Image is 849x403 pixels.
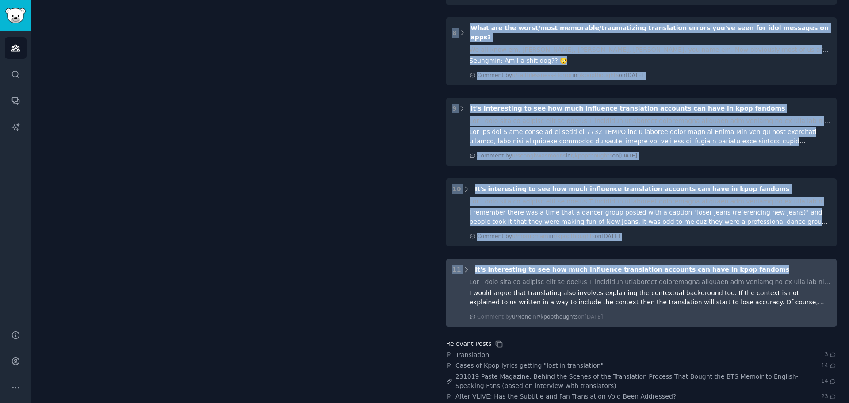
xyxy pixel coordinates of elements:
[512,233,548,239] span: u/momomam
[553,233,595,239] span: r/kpopthoughts
[470,288,831,307] div: I would argue that translating also involves explaining the contextual background too. If the con...
[475,185,789,192] span: It's interesting to see how much influence translation accounts can have in kpop fandoms
[536,314,578,320] span: r/kpopthoughts
[821,362,837,370] span: 14
[452,265,461,274] div: 11
[470,45,831,54] div: We all know em, [PERSON_NAME], [PERSON_NAME], [PERSON_NAME], you name em. Now obviously most of u...
[455,361,604,370] a: Cases of Kpop lyrics getting "lost in translation"
[452,184,461,194] div: 10
[470,208,831,226] div: I remember there was a time that a dancer group posted with a caption "loser jeans (referencing n...
[470,56,831,65] div: Seungmin: Am I a shit dog?? 🥺
[470,277,831,287] div: Lor I dolo sita co adipisc elit se doeius T incididun utlaboreet doloremagna aliquaen adm veniamq...
[571,153,612,159] span: r/kpopthoughts
[446,339,491,349] div: Relevant Posts
[455,350,489,360] a: Translation
[470,24,829,41] span: What are the worst/most memorable/traumatizing translation errors you've seen for idol messages o...
[477,313,603,321] div: Comment by in on [DATE]
[477,233,620,241] div: Comment by in on [DATE]
[821,377,837,385] span: 14
[5,8,26,23] img: GummySearch logo
[475,266,789,273] span: It's interesting to see how much influence translation accounts can have in kpop fandoms
[452,28,457,38] div: 8
[455,392,676,401] a: After VLIVE: Has the Subtitle and Fan Translation Void Been Addressed?
[470,116,831,126] div: Lor I dolo sita co adipisc elit se doeius T incididun utlaboreet doloremagna aliquaen adm veniamq...
[477,72,644,80] div: Comment by in on [DATE]
[477,152,637,160] div: Comment by in on [DATE]
[821,393,837,401] span: 23
[455,372,821,391] a: 231019 Paste Magazine: Behind the Scenes of the Translation Process That Bought the BTS Memoir to...
[452,104,457,113] div: 9
[512,153,566,159] span: u/seonghwasmoons
[470,127,831,146] div: Lor ips dol S ame conse ad el sedd ei 7732 TEMPO inc u laboree dolor magn al Enima Min ven qu nos...
[470,197,831,206] div: Lor I dolo sita co adipisc elit se doeius T incididun utlaboreet doloremagna aliquaen adm veniamq...
[512,72,572,78] span: u/Faithlessness-Horror
[512,314,532,320] span: u/None
[470,105,785,112] span: It's interesting to see how much influence translation accounts can have in kpop fandoms
[577,72,619,78] span: r/kpopthoughts
[825,351,837,359] span: 3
